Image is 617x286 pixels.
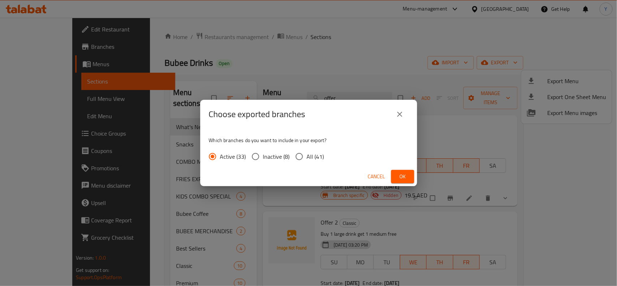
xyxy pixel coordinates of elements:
span: Inactive (8) [263,152,290,161]
button: Ok [391,170,414,183]
button: close [391,106,408,123]
p: Which branches do you want to include in your export? [209,137,408,144]
button: Cancel [365,170,388,183]
span: Cancel [368,172,385,181]
span: All (41) [307,152,324,161]
span: Active (33) [220,152,246,161]
h2: Choose exported branches [209,108,305,120]
span: Ok [397,172,408,181]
